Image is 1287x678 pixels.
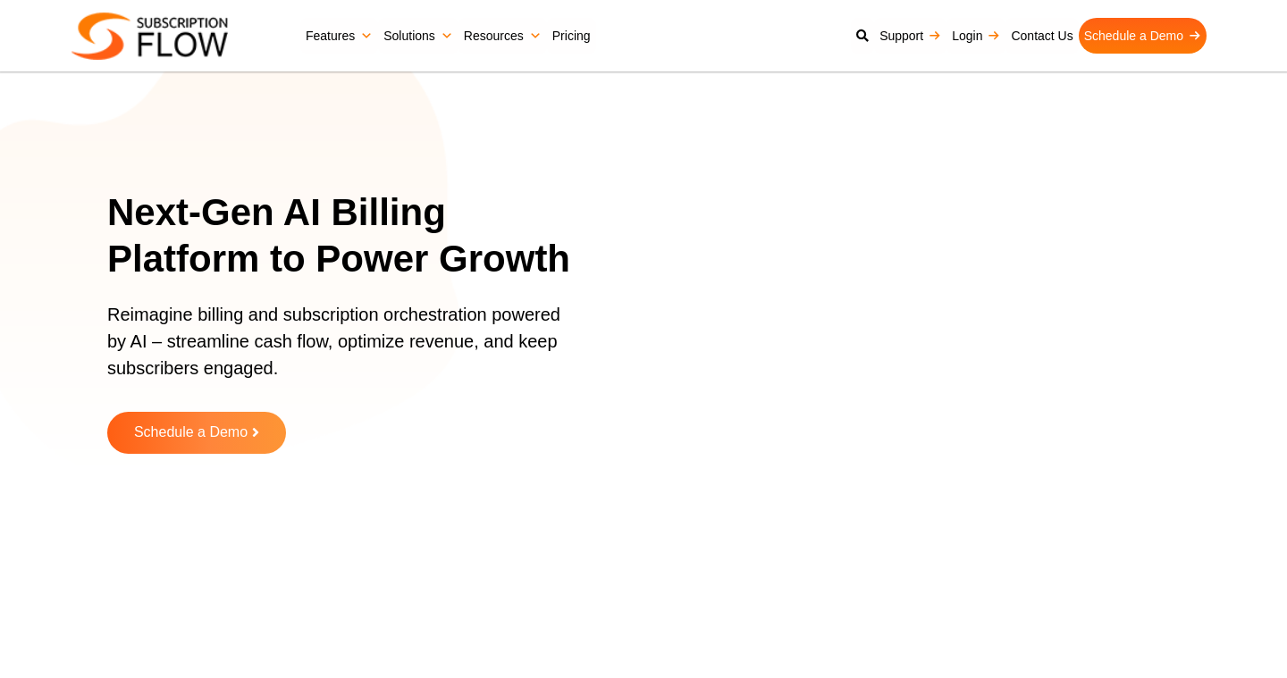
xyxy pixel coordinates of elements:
[458,18,547,54] a: Resources
[71,13,228,60] img: Subscriptionflow
[874,18,946,54] a: Support
[107,189,594,283] h1: Next-Gen AI Billing Platform to Power Growth
[107,301,572,399] p: Reimagine billing and subscription orchestration powered by AI – streamline cash flow, optimize r...
[946,18,1005,54] a: Login
[1079,18,1207,54] a: Schedule a Demo
[547,18,596,54] a: Pricing
[107,412,286,454] a: Schedule a Demo
[1005,18,1078,54] a: Contact Us
[134,425,248,440] span: Schedule a Demo
[300,18,378,54] a: Features
[378,18,458,54] a: Solutions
